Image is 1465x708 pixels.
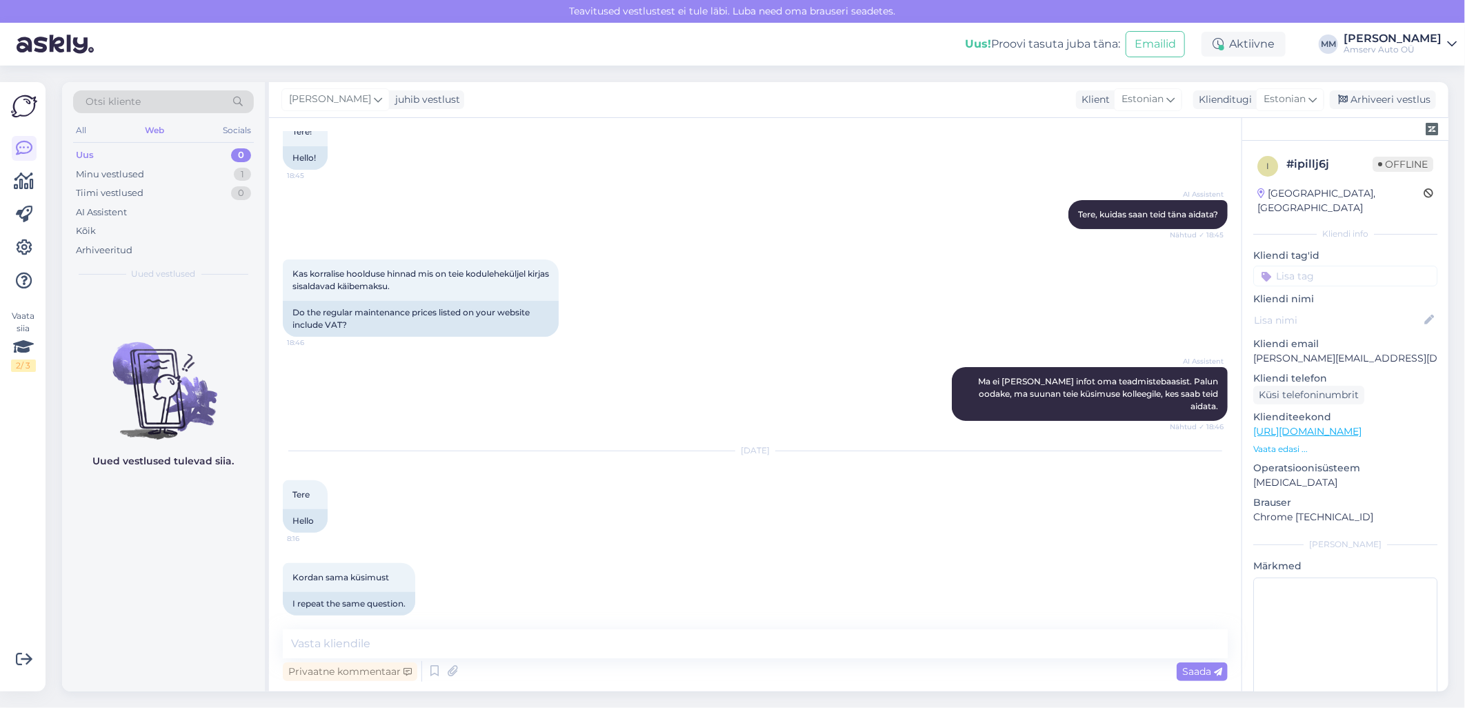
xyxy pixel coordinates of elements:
[283,592,415,616] div: I repeat the same question.
[978,376,1220,411] span: Ma ei [PERSON_NAME] infot oma teadmistebaasist. Palun oodake, ma suunan teie küsimuse kolleegile,...
[1253,371,1437,386] p: Kliendi telefon
[287,533,339,544] span: 8:16
[220,121,254,139] div: Socials
[86,95,141,109] span: Otsi kliente
[231,186,251,200] div: 0
[1170,230,1224,240] span: Nähtud ✓ 18:45
[1253,410,1437,424] p: Klienditeekond
[132,268,196,280] span: Uued vestlused
[283,301,559,337] div: Do the regular maintenance prices listed on your website include VAT?
[1253,495,1437,510] p: Brauser
[1330,90,1436,109] div: Arhiveeri vestlus
[1253,461,1437,475] p: Operatsioonisüsteem
[1266,161,1269,171] span: i
[1344,33,1457,55] a: [PERSON_NAME]Amserv Auto OÜ
[1257,186,1424,215] div: [GEOGRAPHIC_DATA], [GEOGRAPHIC_DATA]
[11,93,37,119] img: Askly Logo
[1076,92,1110,107] div: Klient
[1253,337,1437,351] p: Kliendi email
[73,121,89,139] div: All
[1253,475,1437,490] p: [MEDICAL_DATA]
[1253,510,1437,524] p: Chrome [TECHNICAL_ID]
[1170,422,1224,432] span: Nähtud ✓ 18:46
[1344,33,1442,44] div: [PERSON_NAME]
[1172,189,1224,199] span: AI Assistent
[76,224,96,238] div: Kõik
[1319,35,1338,54] div: MM
[965,37,991,50] b: Uus!
[142,121,167,139] div: Web
[1253,538,1437,551] div: [PERSON_NAME]
[62,317,265,442] img: No chats
[292,489,310,500] span: Tere
[1078,209,1218,219] span: Tere, kuidas saan teid täna aidata?
[1253,351,1437,366] p: [PERSON_NAME][EMAIL_ADDRESS][DOMAIN_NAME]
[1253,228,1437,240] div: Kliendi info
[1126,31,1185,57] button: Emailid
[283,444,1228,457] div: [DATE]
[1426,123,1438,135] img: zendesk
[11,360,36,372] div: 2 / 3
[76,168,144,181] div: Minu vestlused
[93,454,235,469] p: Uued vestlused tulevad siia.
[76,148,94,162] div: Uus
[76,244,132,257] div: Arhiveeritud
[1254,313,1422,328] input: Lisa nimi
[1253,425,1362,437] a: [URL][DOMAIN_NAME]
[231,148,251,162] div: 0
[283,509,328,533] div: Hello
[76,186,143,200] div: Tiimi vestlused
[390,92,460,107] div: juhib vestlust
[234,168,251,181] div: 1
[1172,356,1224,366] span: AI Assistent
[1182,665,1222,678] span: Saada
[1202,32,1286,57] div: Aktiivne
[287,337,339,348] span: 18:46
[1253,248,1437,263] p: Kliendi tag'id
[1286,156,1373,173] div: # ipillj6j
[11,310,36,372] div: Vaata siia
[1264,92,1306,107] span: Estonian
[1253,292,1437,306] p: Kliendi nimi
[1253,386,1364,404] div: Küsi telefoninumbrit
[287,616,339,627] span: 8:17
[1253,266,1437,286] input: Lisa tag
[292,126,312,137] span: Tere!
[283,146,328,170] div: Hello!
[292,572,389,582] span: Kordan sama küsimust
[1344,44,1442,55] div: Amserv Auto OÜ
[1253,443,1437,455] p: Vaata edasi ...
[283,662,417,681] div: Privaatne kommentaar
[1373,157,1433,172] span: Offline
[287,170,339,181] span: 18:45
[289,92,371,107] span: [PERSON_NAME]
[76,206,127,219] div: AI Assistent
[292,268,551,291] span: Kas korralise hoolduse hinnad mis on teie koduleheküljel kirjas sisaldavad käibemaksu.
[1253,559,1437,573] p: Märkmed
[1193,92,1252,107] div: Klienditugi
[965,36,1120,52] div: Proovi tasuta juba täna:
[1122,92,1164,107] span: Estonian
